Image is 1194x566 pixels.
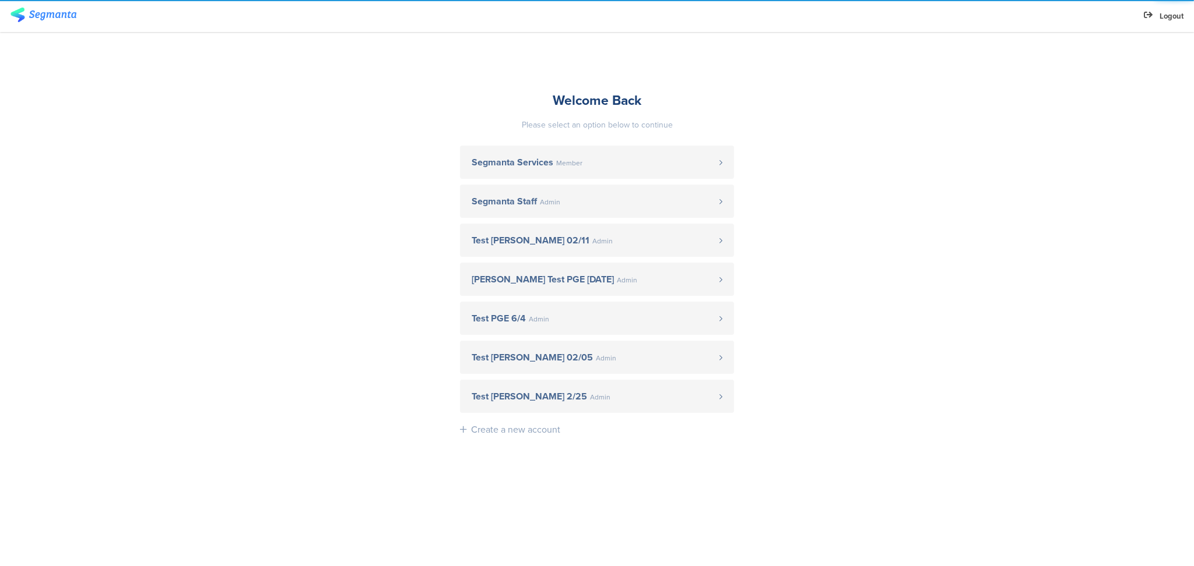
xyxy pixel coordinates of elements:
span: [PERSON_NAME] Test PGE [DATE] [472,275,614,284]
a: Segmanta Staff Admin [460,185,734,218]
a: Test [PERSON_NAME] 2/25 Admin [460,380,734,413]
span: Admin [540,199,560,206]
a: Test [PERSON_NAME] 02/05 Admin [460,341,734,374]
img: segmanta logo [10,8,76,22]
span: Segmanta Services [472,158,553,167]
span: Test PGE 6/4 [472,314,526,323]
div: Create a new account [471,423,560,436]
span: Admin [529,316,549,323]
span: Admin [592,238,613,245]
span: Admin [590,394,610,401]
a: Segmanta Services Member [460,146,734,179]
span: Test [PERSON_NAME] 02/11 [472,236,589,245]
a: [PERSON_NAME] Test PGE [DATE] Admin [460,263,734,296]
span: Segmanta Staff [472,197,537,206]
a: Test [PERSON_NAME] 02/11 Admin [460,224,734,257]
span: Admin [596,355,616,362]
span: Admin [617,277,637,284]
span: Member [556,160,582,167]
span: Test [PERSON_NAME] 02/05 [472,353,593,362]
div: Please select an option below to continue [460,119,734,131]
span: Logout [1160,10,1184,22]
div: Welcome Back [460,90,734,110]
a: Test PGE 6/4 Admin [460,302,734,335]
span: Test [PERSON_NAME] 2/25 [472,392,587,401]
